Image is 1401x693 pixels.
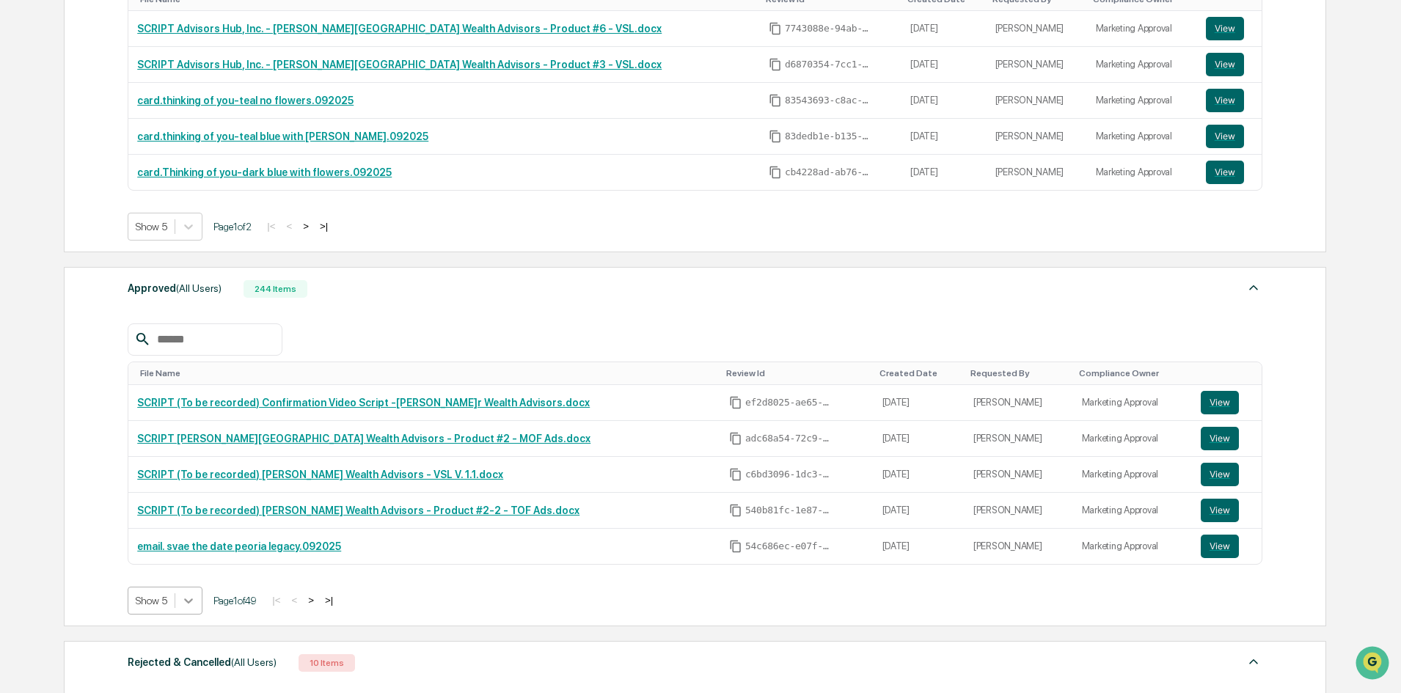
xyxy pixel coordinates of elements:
button: View [1206,161,1244,184]
a: View [1201,391,1254,414]
a: View [1206,125,1254,148]
button: |< [263,220,279,232]
button: < [282,220,296,232]
td: Marketing Approval [1087,11,1197,47]
div: 244 Items [244,280,307,298]
span: Copy Id [729,504,742,517]
button: View [1201,391,1239,414]
span: Copy Id [769,166,782,179]
a: View [1206,17,1254,40]
a: View [1206,53,1254,76]
a: Powered byPylon [103,248,178,260]
a: View [1206,89,1254,112]
td: [PERSON_NAME] [987,11,1087,47]
span: 7743088e-94ab-4de6-9fbc-fe1d84c1ec26 [785,23,873,34]
span: Copy Id [769,94,782,107]
a: card.thinking of you-teal no flowers.092025 [137,95,354,106]
td: [DATE] [901,155,986,190]
td: [DATE] [901,47,986,83]
td: [PERSON_NAME] [965,421,1073,457]
a: View [1201,427,1254,450]
td: [DATE] [874,457,965,493]
span: Copy Id [769,22,782,35]
button: View [1201,499,1239,522]
td: [PERSON_NAME] [965,493,1073,529]
td: [PERSON_NAME] [965,457,1073,493]
a: SCRIPT (To be recorded) [PERSON_NAME] Wealth Advisors - VSL V. 1.1.docx [137,469,503,480]
div: Rejected & Cancelled [128,653,277,672]
td: Marketing Approval [1073,529,1192,564]
a: SCRIPT Advisors Hub, Inc. - [PERSON_NAME][GEOGRAPHIC_DATA] Wealth Advisors - Product #3 - VSL.docx [137,59,662,70]
span: Copy Id [769,130,782,143]
td: Marketing Approval [1087,119,1197,155]
td: [DATE] [901,119,986,155]
a: SCRIPT [PERSON_NAME][GEOGRAPHIC_DATA] Wealth Advisors - Product #2 - MOF Ads.docx [137,433,590,444]
span: Data Lookup [29,213,92,227]
span: (All Users) [176,282,222,294]
button: View [1206,17,1244,40]
td: Marketing Approval [1073,457,1192,493]
div: We're available if you need us! [50,127,186,139]
span: 54c686ec-e07f-4c05-8cd7-a8066cf274b3 [745,540,833,552]
span: Copy Id [729,468,742,481]
a: 🗄️Attestations [100,179,188,205]
td: [DATE] [874,421,965,457]
td: [PERSON_NAME] [965,385,1073,421]
a: SCRIPT (To be recorded) Confirmation Video Script -[PERSON_NAME]r Wealth Advisors.docx [137,397,590,408]
div: Toggle SortBy [1079,368,1186,378]
button: < [287,594,301,606]
a: View [1201,463,1254,486]
a: email. svae the date peoria legacy.092025 [137,540,341,552]
button: View [1206,53,1244,76]
a: card.thinking of you-teal blue with [PERSON_NAME].092025 [137,131,428,142]
span: 540b81fc-1e87-4e07-a81a-e56bc60de136 [745,505,833,516]
td: [DATE] [901,83,986,119]
span: (All Users) [231,656,277,668]
span: adc68a54-72c9-4748-a7e1-c66f77c4c178 [745,433,833,444]
button: View [1206,125,1244,148]
button: View [1201,463,1239,486]
div: 🖐️ [15,186,26,198]
div: 🗄️ [106,186,118,198]
td: [DATE] [874,385,965,421]
p: How can we help? [15,31,267,54]
td: [PERSON_NAME] [965,529,1073,564]
td: [PERSON_NAME] [987,83,1087,119]
span: Copy Id [729,396,742,409]
td: Marketing Approval [1073,421,1192,457]
td: Marketing Approval [1087,155,1197,190]
span: c6bd3096-1dc3-4219-ae77-ee555ea6587b [745,469,833,480]
iframe: Open customer support [1354,645,1394,684]
div: 🔎 [15,214,26,226]
div: 10 Items [299,654,355,672]
span: Attestations [121,185,182,199]
div: Toggle SortBy [140,368,714,378]
div: Start new chat [50,112,241,127]
button: View [1201,535,1239,558]
span: cb4228ad-ab76-4a70-955d-c3033c7bdcb3 [785,166,873,178]
span: ef2d8025-ae65-4d5a-96b3-b82f6656f03b [745,397,833,408]
button: > [304,594,318,606]
button: View [1206,89,1244,112]
img: caret [1245,653,1262,670]
a: View [1206,161,1254,184]
span: Page 1 of 2 [213,221,252,232]
span: Pylon [146,249,178,260]
td: Marketing Approval [1073,493,1192,529]
td: [DATE] [901,11,986,47]
button: |< [268,594,285,606]
img: caret [1245,279,1262,296]
a: SCRIPT Advisors Hub, Inc. - [PERSON_NAME][GEOGRAPHIC_DATA] Wealth Advisors - Product #6 - VSL.docx [137,23,662,34]
td: Marketing Approval [1073,385,1192,421]
td: Marketing Approval [1087,83,1197,119]
td: [PERSON_NAME] [987,155,1087,190]
div: Approved [128,279,222,298]
span: 83dedb1e-b135-4ff9-a44a-e04451aeb28c [785,131,873,142]
td: [PERSON_NAME] [987,47,1087,83]
span: Page 1 of 49 [213,595,257,606]
span: 83543693-c8ac-4473-953e-72e8fd816fd0 [785,95,873,106]
span: Preclearance [29,185,95,199]
div: Toggle SortBy [970,368,1067,378]
button: >| [315,220,332,232]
